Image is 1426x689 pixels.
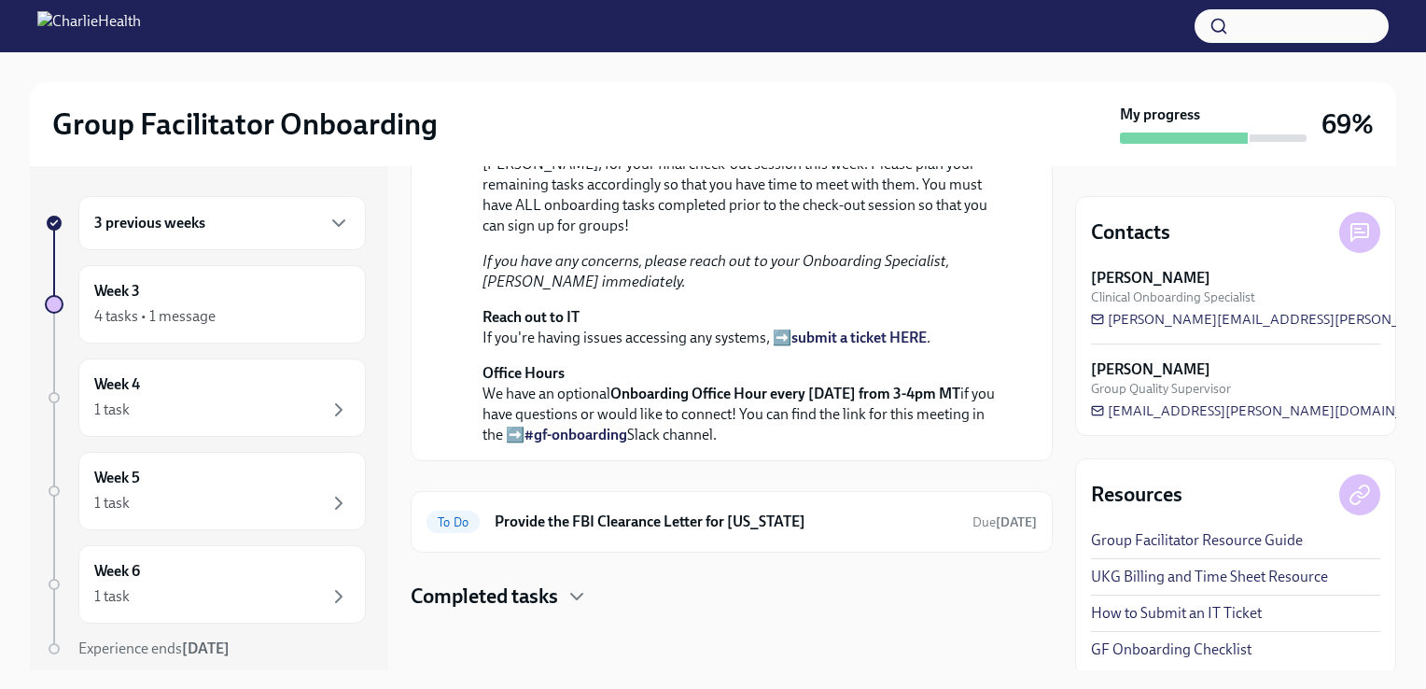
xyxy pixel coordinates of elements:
[791,329,927,346] a: submit a ticket HERE
[482,363,1007,445] p: We have an optional if you have questions or would like to connect! You can find the link for thi...
[482,252,949,290] em: If you have any concerns, please reach out to your Onboarding Specialist, [PERSON_NAME] immediately.
[426,515,480,529] span: To Do
[94,468,140,488] h6: Week 5
[1091,603,1262,624] a: How to Submit an IT Ticket
[1091,567,1328,587] a: UKG Billing and Time Sheet Resource
[1120,105,1200,125] strong: My progress
[1321,107,1374,141] h3: 69%
[94,281,140,302] h6: Week 3
[45,359,366,437] a: Week 41 task
[1091,359,1210,380] strong: [PERSON_NAME]
[524,426,627,443] a: #gf-onboarding
[45,452,366,530] a: Week 51 task
[1091,640,1251,660] a: GF Onboarding Checklist
[610,385,960,402] strong: Onboarding Office Hour every [DATE] from 3-4pm MT
[94,561,140,582] h6: Week 6
[94,306,216,327] div: 4 tasks • 1 message
[94,213,205,233] h6: 3 previous weeks
[45,545,366,624] a: Week 61 task
[182,640,230,657] strong: [DATE]
[1091,530,1303,551] a: Group Facilitator Resource Guide
[411,583,1053,611] div: Completed tasks
[482,364,565,382] strong: Office Hours
[94,400,130,420] div: 1 task
[482,308,580,326] strong: Reach out to IT
[52,105,438,143] h2: Group Facilitator Onboarding
[426,507,1037,537] a: To DoProvide the FBI Clearance Letter for [US_STATE]Due[DATE]
[1091,268,1210,288] strong: [PERSON_NAME]
[972,514,1037,530] span: Due
[1091,288,1255,306] span: Clinical Onboarding Specialist
[996,514,1037,530] strong: [DATE]
[94,493,130,513] div: 1 task
[482,134,1007,236] p: Please note: You are required to meet with your Onboarding Specialist, [PERSON_NAME], for your fi...
[94,374,140,395] h6: Week 4
[1091,380,1231,398] span: Group Quality Supervisor
[94,586,130,607] div: 1 task
[482,307,1007,348] p: If you're having issues accessing any systems, ➡️ .
[78,196,366,250] div: 3 previous weeks
[45,265,366,344] a: Week 34 tasks • 1 message
[972,513,1037,531] span: September 23rd, 2025 09:00
[495,512,958,532] h6: Provide the FBI Clearance Letter for [US_STATE]
[37,11,141,41] img: CharlieHealth
[1091,218,1170,246] h4: Contacts
[78,640,230,657] span: Experience ends
[411,583,558,611] h4: Completed tasks
[1091,481,1182,509] h4: Resources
